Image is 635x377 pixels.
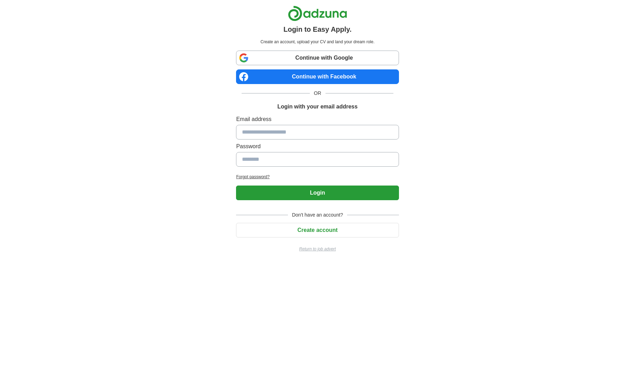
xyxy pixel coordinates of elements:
span: Don't have an account? [288,211,347,219]
p: Create an account, upload your CV and land your dream role. [237,39,397,45]
a: Create account [236,227,399,233]
h1: Login with your email address [277,103,358,111]
button: Create account [236,223,399,237]
a: Continue with Facebook [236,69,399,84]
label: Password [236,142,399,151]
a: Forgot password? [236,174,399,180]
a: Continue with Google [236,51,399,65]
img: Adzuna logo [288,6,347,21]
h1: Login to Easy Apply. [283,24,352,35]
span: OR [310,90,326,97]
a: Return to job advert [236,246,399,252]
label: Email address [236,115,399,123]
button: Login [236,186,399,200]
